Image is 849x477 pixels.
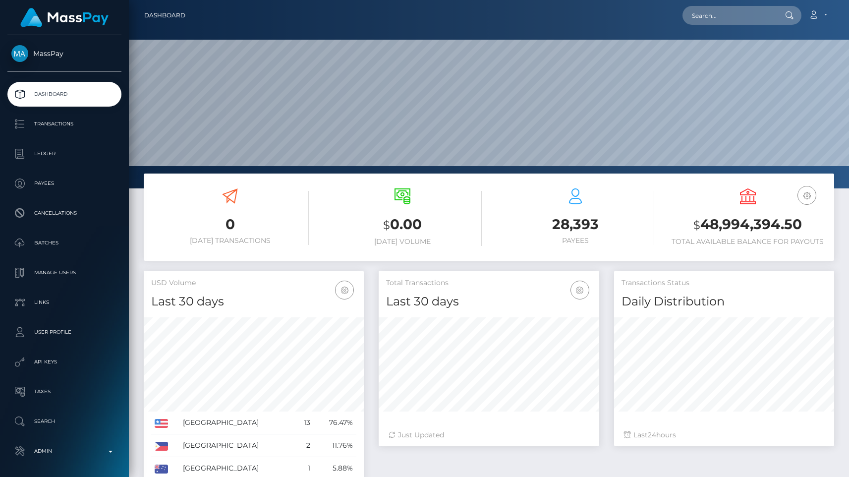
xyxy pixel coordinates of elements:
[7,49,121,58] span: MassPay
[11,265,117,280] p: Manage Users
[7,141,121,166] a: Ledger
[155,419,168,428] img: US.png
[11,325,117,340] p: User Profile
[386,293,591,310] h4: Last 30 days
[151,237,309,245] h6: [DATE] Transactions
[324,238,481,246] h6: [DATE] Volume
[383,218,390,232] small: $
[682,6,776,25] input: Search...
[11,117,117,131] p: Transactions
[11,206,117,221] p: Cancellations
[155,465,168,474] img: AU.png
[669,238,827,246] h6: Total Available Balance for Payouts
[386,278,591,288] h5: Total Transactions
[7,231,121,255] a: Batches
[497,237,654,245] h6: Payees
[11,384,117,399] p: Taxes
[11,176,117,191] p: Payees
[11,45,28,62] img: MassPay
[7,112,121,136] a: Transactions
[622,293,827,310] h4: Daily Distribution
[7,439,121,464] a: Admin
[151,278,356,288] h5: USD Volume
[11,414,117,429] p: Search
[624,430,824,440] div: Last hours
[7,171,121,196] a: Payees
[295,412,314,434] td: 13
[151,215,309,234] h3: 0
[497,215,654,234] h3: 28,393
[7,260,121,285] a: Manage Users
[179,412,295,434] td: [GEOGRAPHIC_DATA]
[11,236,117,250] p: Batches
[7,379,121,404] a: Taxes
[693,218,700,232] small: $
[20,8,109,27] img: MassPay Logo
[11,146,117,161] p: Ledger
[314,434,357,457] td: 11.76%
[144,5,185,26] a: Dashboard
[622,278,827,288] h5: Transactions Status
[314,412,357,434] td: 76.47%
[7,350,121,374] a: API Keys
[648,430,656,439] span: 24
[11,295,117,310] p: Links
[7,320,121,345] a: User Profile
[295,434,314,457] td: 2
[155,442,168,451] img: PH.png
[11,444,117,459] p: Admin
[7,82,121,107] a: Dashboard
[7,290,121,315] a: Links
[7,201,121,226] a: Cancellations
[669,215,827,235] h3: 48,994,394.50
[11,87,117,102] p: Dashboard
[179,434,295,457] td: [GEOGRAPHIC_DATA]
[151,293,356,310] h4: Last 30 days
[7,409,121,434] a: Search
[11,355,117,369] p: API Keys
[389,430,589,440] div: Just Updated
[324,215,481,235] h3: 0.00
